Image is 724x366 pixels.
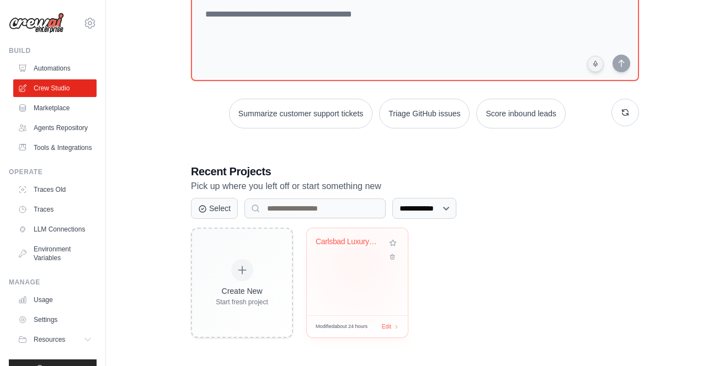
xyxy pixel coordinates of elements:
div: Start fresh project [216,298,268,306]
button: Get new suggestions [611,99,639,126]
div: Operate [9,168,97,176]
a: Settings [13,311,97,329]
span: Modified about 24 hours [316,323,368,331]
div: Build [9,46,97,55]
button: Triage GitHub issues [379,99,470,128]
button: Select [191,198,238,219]
a: Automations [13,60,97,77]
button: Score inbound leads [476,99,566,128]
button: Add to favorites [387,237,399,249]
button: Click to speak your automation idea [587,56,604,72]
a: Tools & Integrations [13,139,97,157]
a: Marketplace [13,99,97,117]
a: Environment Variables [13,240,97,267]
button: Resources [13,331,97,348]
img: Logo [9,13,64,34]
a: Crew Studio [13,79,97,97]
iframe: Chat Widget [669,313,724,366]
h3: Recent Projects [191,164,639,179]
button: Summarize customer support tickets [229,99,372,128]
div: Manage [9,278,97,287]
a: LLM Connections [13,220,97,238]
span: Resources [34,335,65,344]
div: Create New [216,286,268,297]
a: Traces Old [13,181,97,198]
a: Traces [13,201,97,218]
p: Pick up where you left off or start something new [191,179,639,193]
button: Delete project [387,251,399,262]
a: Usage [13,291,97,309]
a: Agents Repository [13,119,97,137]
div: Carlsbad Luxury Esthetics Social Media Automation [316,237,382,247]
span: Edit [382,322,391,331]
